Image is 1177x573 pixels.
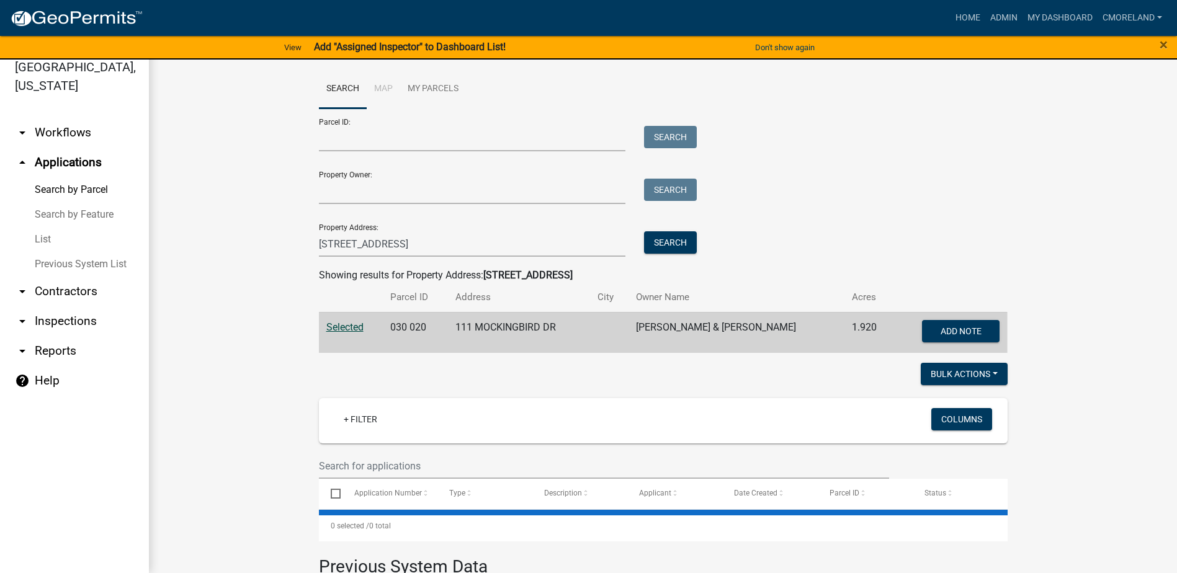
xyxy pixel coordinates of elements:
datatable-header-cell: Parcel ID [817,479,912,509]
button: Columns [931,408,992,430]
span: Parcel ID [830,489,859,497]
th: Address [448,283,590,312]
a: My Dashboard [1023,6,1098,30]
button: Search [644,231,697,254]
span: Type [449,489,465,497]
th: Owner Name [629,283,844,312]
span: Status [924,489,946,497]
strong: [STREET_ADDRESS] [483,269,573,281]
i: arrow_drop_up [15,155,30,170]
span: Date Created [734,489,777,497]
a: cmoreland [1098,6,1167,30]
button: Bulk Actions [921,363,1008,385]
span: Description [544,489,582,497]
i: arrow_drop_down [15,284,30,299]
a: + Filter [334,408,387,430]
datatable-header-cell: Applicant [627,479,722,509]
datatable-header-cell: Description [532,479,627,509]
i: arrow_drop_down [15,125,30,140]
span: 0 selected / [331,522,369,530]
datatable-header-cell: Date Created [722,479,817,509]
button: Don't show again [750,37,820,58]
th: City [590,283,629,312]
div: Showing results for Property Address: [319,268,1008,283]
strong: Add "Assigned Inspector" to Dashboard List! [314,41,506,53]
i: arrow_drop_down [15,314,30,329]
a: Search [319,69,367,109]
td: [PERSON_NAME] & [PERSON_NAME] [629,312,844,353]
a: View [279,37,307,58]
a: Home [951,6,985,30]
a: My Parcels [400,69,466,109]
td: 030 020 [383,312,448,353]
span: Applicant [639,489,671,497]
button: Add Note [922,320,1000,342]
i: help [15,373,30,388]
button: Close [1160,37,1168,52]
i: arrow_drop_down [15,344,30,358]
a: Selected [326,321,364,333]
th: Parcel ID [383,283,448,312]
input: Search for applications [319,453,890,479]
datatable-header-cell: Select [319,479,342,509]
span: × [1160,36,1168,53]
datatable-header-cell: Application Number [342,479,437,509]
span: Application Number [354,489,422,497]
button: Search [644,126,697,148]
div: 0 total [319,510,1008,541]
datatable-header-cell: Status [912,479,1007,509]
td: 111 MOCKINGBIRD DR [448,312,590,353]
a: Admin [985,6,1023,30]
td: 1.920 [844,312,893,353]
span: Add Note [941,326,982,335]
datatable-header-cell: Type [437,479,532,509]
th: Acres [844,283,893,312]
button: Search [644,179,697,201]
